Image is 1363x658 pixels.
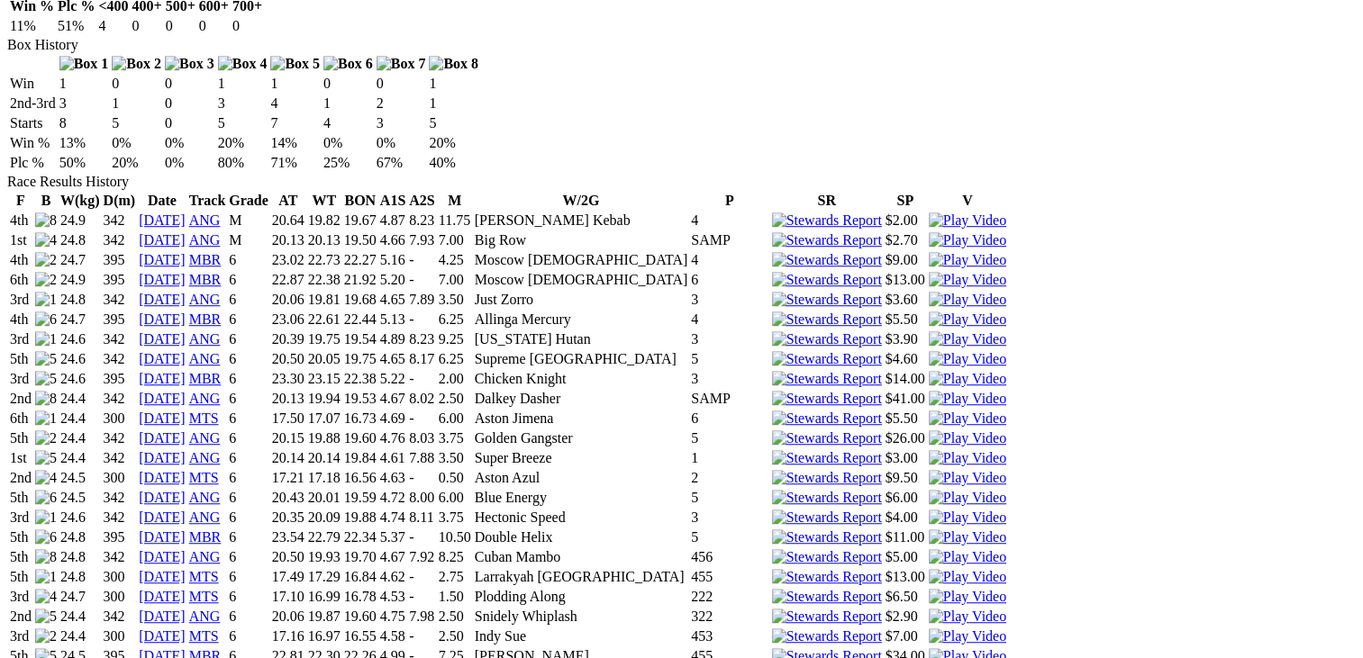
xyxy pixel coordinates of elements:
td: 6 [228,311,269,329]
th: SP [885,192,926,210]
img: 5 [35,450,57,466]
img: 1 [35,509,57,526]
td: 20.64 [271,212,305,230]
img: 5 [35,371,57,387]
td: 7.93 [408,231,435,249]
a: [DATE] [139,212,186,228]
a: MBR [189,252,222,267]
td: 3 [690,291,768,309]
a: MBR [189,371,222,386]
div: Box History [7,37,1356,53]
td: 50% [59,154,110,172]
a: MTS [189,628,219,644]
img: Play Video [929,529,1006,545]
th: P [690,192,768,210]
td: - [408,251,435,269]
a: View replay [929,589,1006,604]
img: Play Video [929,351,1006,367]
td: 23.02 [271,251,305,269]
td: 4 [690,212,768,230]
td: 4 [97,17,129,35]
img: Box 3 [165,56,214,72]
td: 3 [217,95,268,113]
td: 20% [428,134,479,152]
img: Play Video [929,430,1006,446]
a: [DATE] [139,311,186,327]
img: Stewards Report [772,371,882,387]
a: MTS [189,410,219,426]
a: View replay [929,450,1006,465]
td: - [408,311,435,329]
td: 6 [228,291,269,309]
td: 24.9 [59,212,101,230]
td: 5 [111,114,162,132]
img: Stewards Report [772,391,882,407]
img: 4 [35,589,57,605]
a: View replay [929,490,1006,505]
img: 2 [35,252,57,268]
a: View replay [929,351,1006,366]
img: 1 [35,569,57,585]
img: Stewards Report [772,589,882,605]
td: 22.61 [307,311,341,329]
th: W(kg) [59,192,101,210]
a: [DATE] [139,569,186,584]
img: Play Video [929,450,1006,466]
a: [DATE] [139,450,186,465]
a: [DATE] [139,628,186,644]
td: 2 [376,95,427,113]
td: M [228,231,269,249]
td: 24.8 [59,231,101,249]
td: 40% [428,154,479,172]
td: 0% [164,154,215,172]
a: [DATE] [139,470,186,485]
td: 21.92 [343,271,377,289]
td: 4 [269,95,321,113]
a: MTS [189,589,219,604]
img: Play Video [929,470,1006,486]
td: 395 [103,251,137,269]
td: 342 [103,212,137,230]
td: 6.25 [438,311,472,329]
td: 0 [164,114,215,132]
td: 13% [59,134,110,152]
img: Box 2 [112,56,161,72]
th: Date [138,192,186,210]
td: 1 [59,75,110,93]
td: 6th [9,271,32,289]
a: View replay [929,569,1006,584]
a: View replay [929,371,1006,386]
a: View replay [929,272,1006,287]
th: SR [771,192,883,210]
td: 24.8 [59,291,101,309]
a: [DATE] [139,608,186,624]
td: 0 [132,17,163,35]
img: Stewards Report [772,351,882,367]
a: [DATE] [139,292,186,307]
td: 22.87 [271,271,305,289]
a: ANG [189,430,221,446]
img: Stewards Report [772,509,882,526]
img: Play Video [929,509,1006,526]
td: 1 [111,95,162,113]
td: 7.89 [408,291,435,309]
img: Stewards Report [772,212,882,229]
td: 6 [228,271,269,289]
th: AT [271,192,305,210]
td: 342 [103,291,137,309]
img: Stewards Report [772,311,882,328]
img: 6 [35,529,57,545]
td: 5.13 [379,311,406,329]
td: 0% [164,134,215,152]
img: Play Video [929,311,1006,328]
td: 1 [428,95,479,113]
th: M [438,192,472,210]
a: [DATE] [139,509,186,525]
td: 0 [376,75,427,93]
td: 1 [269,75,321,93]
img: 2 [35,272,57,288]
a: ANG [189,212,221,228]
td: 20% [217,134,268,152]
td: 22.38 [307,271,341,289]
img: Box 8 [429,56,478,72]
